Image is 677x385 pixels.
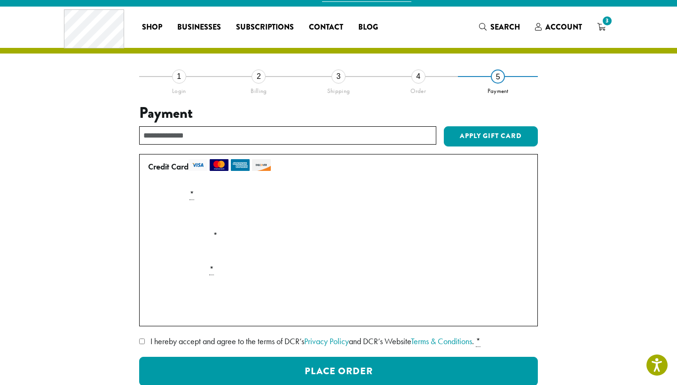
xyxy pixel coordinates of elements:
input: I hereby accept and agree to the terms of DCR’sPrivacy Policyand DCR’s WebsiteTerms & Conditions. * [139,339,145,344]
span: Account [545,22,582,32]
span: Subscriptions [236,22,294,33]
span: Blog [358,22,378,33]
h3: Payment [139,104,538,122]
a: Shop [134,20,170,35]
div: 5 [491,69,505,84]
abbr: required [189,189,194,200]
img: discover [252,159,271,171]
div: 3 [331,69,346,84]
div: 4 [411,69,425,84]
button: Apply Gift Card [444,126,538,147]
span: Search [490,22,520,32]
abbr: required [476,336,480,347]
div: Login [139,84,219,95]
div: Shipping [299,84,378,95]
a: Terms & Conditions [411,336,472,346]
div: Billing [219,84,299,95]
abbr: required [209,264,214,275]
img: mastercard [210,159,228,171]
span: Businesses [177,22,221,33]
span: Contact [309,22,343,33]
span: Shop [142,22,162,33]
span: I hereby accept and agree to the terms of DCR’s and DCR’s Website . [150,336,474,346]
label: Credit Card [148,159,525,174]
img: amex [231,159,250,171]
a: Search [472,19,527,35]
span: 3 [601,15,614,27]
div: Order [378,84,458,95]
div: Payment [458,84,538,95]
img: visa [189,159,207,171]
div: 2 [252,69,266,84]
a: Privacy Policy [304,336,349,346]
div: 1 [172,69,186,84]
